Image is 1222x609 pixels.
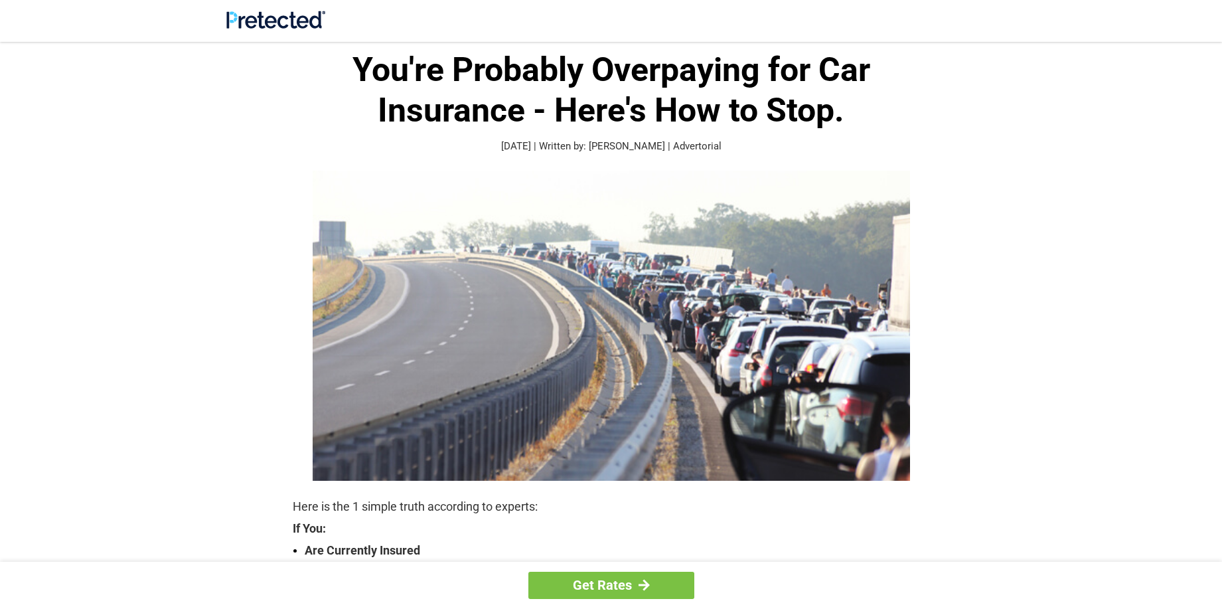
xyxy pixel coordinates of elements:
a: Get Rates [528,572,694,599]
strong: Are Currently Insured [305,541,930,560]
p: [DATE] | Written by: [PERSON_NAME] | Advertorial [293,139,930,154]
p: Here is the 1 simple truth according to experts: [293,497,930,516]
h1: You're Probably Overpaying for Car Insurance - Here's How to Stop. [293,50,930,131]
strong: Are Over The Age Of [DEMOGRAPHIC_DATA] [305,560,930,578]
img: Site Logo [226,11,325,29]
a: Site Logo [226,19,325,31]
strong: If You: [293,523,930,535]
